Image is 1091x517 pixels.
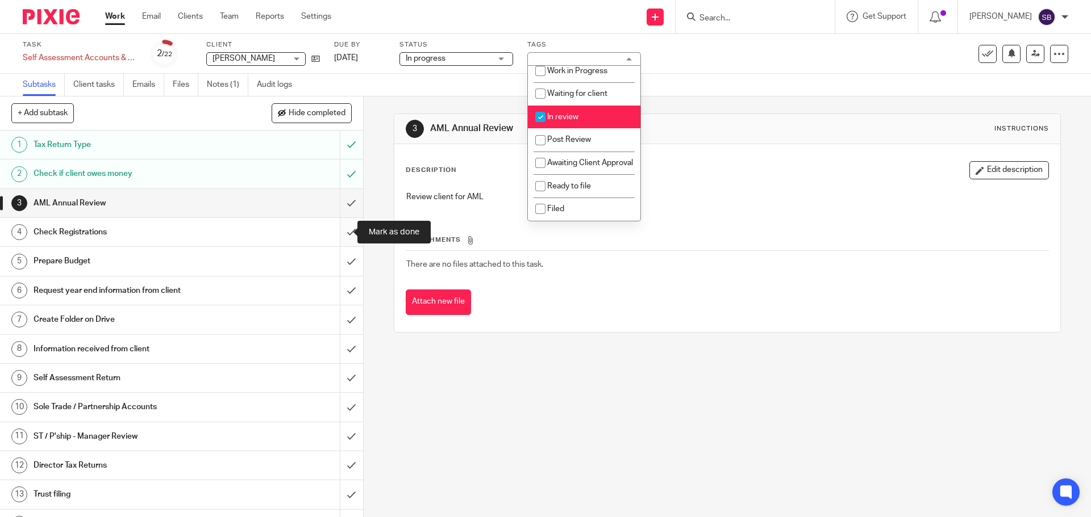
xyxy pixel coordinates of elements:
label: Tags [527,40,641,49]
div: 4 [11,224,27,240]
span: Work in Progress [547,67,607,75]
button: Edit description [969,161,1049,179]
p: Review client for AML [406,191,1048,203]
span: Post Review [547,136,591,144]
div: 7 [11,312,27,327]
img: Pixie [23,9,80,24]
label: Due by [334,40,385,49]
span: [PERSON_NAME] [213,54,275,62]
a: Reports [256,11,284,22]
p: [PERSON_NAME] [969,11,1032,22]
button: + Add subtask [11,103,74,123]
label: Client [206,40,320,49]
small: /22 [162,51,172,57]
div: 8 [11,341,27,357]
span: There are no files attached to this task. [406,260,543,268]
input: Search [698,14,801,24]
span: Awaiting Client Approval [547,159,633,167]
span: Ready to file [547,182,591,190]
div: Self Assessment Accounts &amp; Tax Returns [23,52,136,64]
label: Task [23,40,136,49]
div: 3 [406,120,424,138]
a: Clients [178,11,203,22]
p: Description [406,166,456,175]
h1: Information received from client [34,341,230,358]
h1: Director Tax Returns [34,457,230,474]
h1: Self Assessment Return [34,369,230,386]
span: Attachments [406,237,461,243]
div: 1 [11,137,27,153]
span: [DATE] [334,54,358,62]
div: 13 [11,486,27,502]
h1: AML Annual Review [34,195,230,212]
button: Hide completed [272,103,352,123]
div: 2 [157,47,172,60]
a: Client tasks [73,74,124,96]
div: 9 [11,370,27,386]
div: 2 [11,166,27,182]
h1: Check if client owes money [34,165,230,182]
h1: Request year end information from client [34,282,230,299]
h1: Tax Return Type [34,136,230,153]
a: Email [142,11,161,22]
div: 12 [11,457,27,473]
a: Emails [132,74,164,96]
a: Subtasks [23,74,65,96]
div: 10 [11,399,27,415]
h1: Create Folder on Drive [34,311,230,328]
h1: Check Registrations [34,224,230,241]
span: Waiting for client [547,90,607,98]
label: Status [399,40,513,49]
img: svg%3E [1038,8,1056,26]
a: Audit logs [257,74,301,96]
h1: ST / P'ship - Manager Review [34,428,230,445]
a: Settings [301,11,331,22]
h1: Trust filing [34,486,230,503]
a: Work [105,11,125,22]
div: 11 [11,428,27,444]
div: 3 [11,195,27,211]
a: Files [173,74,198,96]
a: Notes (1) [207,74,248,96]
h1: AML Annual Review [430,123,752,134]
button: Attach new file [406,289,471,315]
a: Team [220,11,239,22]
div: 6 [11,283,27,299]
div: Instructions [994,124,1049,133]
h1: Sole Trade / Partnership Accounts [34,398,230,415]
div: 5 [11,254,27,270]
h1: Prepare Budget [34,253,230,270]
span: In progress [406,54,445,62]
span: In review [547,113,578,121]
span: Hide completed [289,109,345,118]
div: Self Assessment Accounts & Tax Returns [23,52,136,64]
span: Filed [547,205,564,213]
span: Get Support [863,12,906,20]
